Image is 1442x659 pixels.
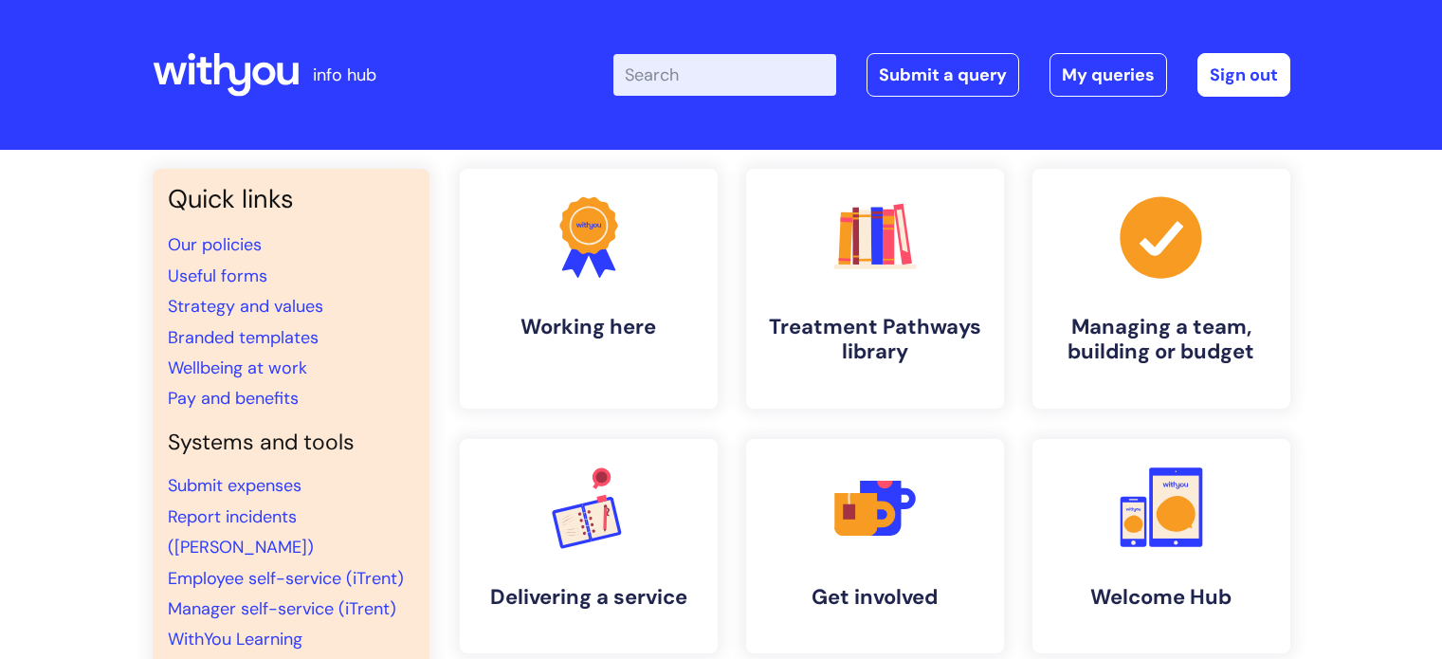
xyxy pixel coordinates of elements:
h4: Systems and tools [168,430,414,456]
a: My queries [1050,53,1167,97]
h4: Get involved [761,585,989,610]
a: WithYou Learning [168,628,302,650]
h3: Quick links [168,184,414,214]
div: | - [613,53,1290,97]
a: Wellbeing at work [168,357,307,379]
a: Treatment Pathways library [746,169,1004,409]
h4: Working here [475,315,703,339]
a: Delivering a service [460,439,718,653]
a: Submit a query [867,53,1019,97]
p: info hub [313,60,376,90]
a: Get involved [746,439,1004,653]
a: Managing a team, building or budget [1032,169,1290,409]
a: Pay and benefits [168,387,299,410]
a: Manager self-service (iTrent) [168,597,396,620]
a: Working here [460,169,718,409]
h4: Managing a team, building or budget [1048,315,1275,365]
a: Employee self-service (iTrent) [168,567,404,590]
h4: Delivering a service [475,585,703,610]
a: Welcome Hub [1032,439,1290,653]
a: Sign out [1197,53,1290,97]
a: Submit expenses [168,474,301,497]
a: Our policies [168,233,262,256]
h4: Treatment Pathways library [761,315,989,365]
h4: Welcome Hub [1048,585,1275,610]
input: Search [613,54,836,96]
a: Useful forms [168,265,267,287]
a: Branded templates [168,326,319,349]
a: Strategy and values [168,295,323,318]
a: Report incidents ([PERSON_NAME]) [168,505,314,558]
